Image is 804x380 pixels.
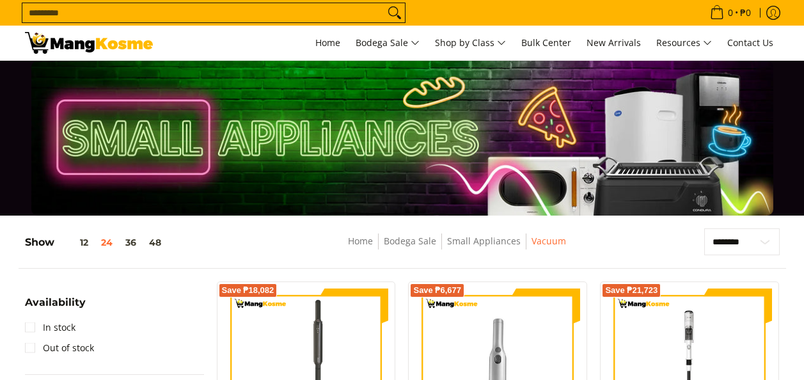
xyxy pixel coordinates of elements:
[349,26,426,60] a: Bodega Sale
[356,35,420,51] span: Bodega Sale
[258,234,656,262] nav: Breadcrumbs
[656,35,712,51] span: Resources
[429,26,512,60] a: Shop by Class
[54,237,95,248] button: 12
[413,287,461,294] span: Save ₱6,677
[580,26,647,60] a: New Arrivals
[726,8,735,17] span: 0
[605,287,658,294] span: Save ₱21,723
[25,236,168,249] h5: Show
[650,26,718,60] a: Resources
[706,6,755,20] span: •
[25,297,86,308] span: Availability
[143,237,168,248] button: 48
[95,237,119,248] button: 24
[435,35,506,51] span: Shop by Class
[166,26,780,60] nav: Main Menu
[587,36,641,49] span: New Arrivals
[348,235,373,247] a: Home
[721,26,780,60] a: Contact Us
[384,235,436,247] a: Bodega Sale
[447,235,521,247] a: Small Appliances
[25,32,153,54] img: Small Appliances l Mang Kosme: Home Appliances Warehouse Sale Vacuum
[521,36,571,49] span: Bulk Center
[309,26,347,60] a: Home
[25,317,75,338] a: In stock
[532,234,566,249] span: Vacuum
[515,26,578,60] a: Bulk Center
[25,338,94,358] a: Out of stock
[222,287,274,294] span: Save ₱18,082
[315,36,340,49] span: Home
[727,36,773,49] span: Contact Us
[384,3,405,22] button: Search
[738,8,753,17] span: ₱0
[119,237,143,248] button: 36
[25,297,86,317] summary: Open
